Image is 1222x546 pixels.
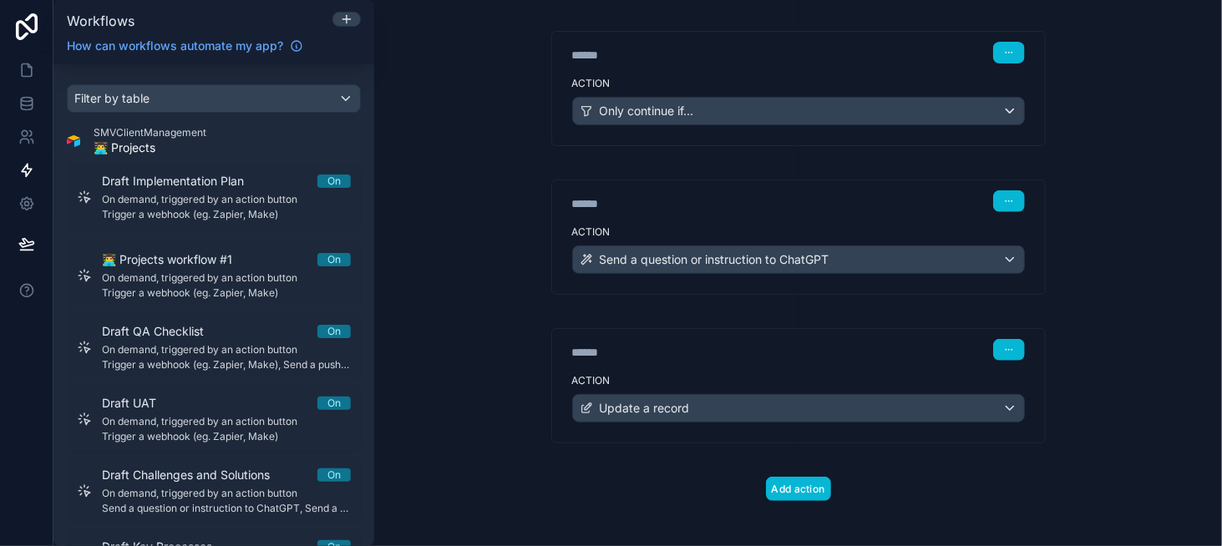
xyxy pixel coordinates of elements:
[572,394,1025,422] button: Update a record
[67,13,134,29] span: Workflows
[572,245,1025,274] button: Send a question or instruction to ChatGPT
[600,400,690,417] span: Update a record
[572,374,1025,387] label: Action
[67,38,283,54] span: How can workflows automate my app?
[600,103,694,119] span: Only continue if...
[572,225,1025,239] label: Action
[572,77,1025,90] label: Action
[572,97,1025,125] button: Only continue if...
[766,477,831,501] button: Add action
[600,251,829,268] span: Send a question or instruction to ChatGPT
[60,38,310,54] a: How can workflows automate my app?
